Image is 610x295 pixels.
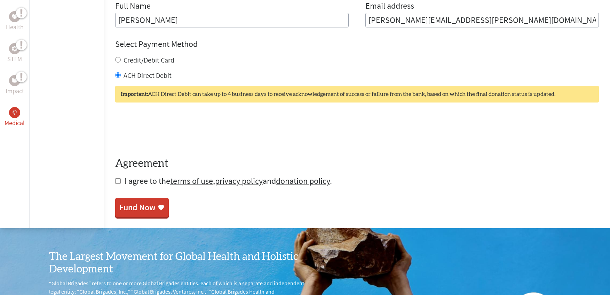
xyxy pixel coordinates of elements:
div: Impact [9,75,20,86]
div: STEM [9,43,20,54]
a: Fund Now [115,198,169,217]
iframe: reCAPTCHA [115,116,221,144]
input: Your Email [365,13,599,27]
img: Health [12,14,17,19]
h4: Select Payment Method [115,39,599,50]
a: ImpactImpact [6,75,24,96]
p: Medical [5,118,25,128]
div: Fund Now [119,202,156,213]
label: Credit/Debit Card [124,56,174,64]
div: Medical [9,107,20,118]
span: I agree to the , and . [125,175,332,186]
div: ACH Direct Debit can take up to 4 business days to receive acknowledgement of success or failure ... [115,86,599,103]
label: Full Name [115,0,151,13]
h4: Agreement [115,157,599,170]
a: MedicalMedical [5,107,25,128]
h3: The Largest Movement for Global Health and Holistic Development [49,251,305,276]
a: privacy policy [215,175,263,186]
input: Enter Full Name [115,13,349,27]
img: Medical [12,110,17,115]
a: HealthHealth [6,11,24,32]
p: Health [6,22,24,32]
p: Impact [6,86,24,96]
div: Health [9,11,20,22]
img: Impact [12,78,17,83]
p: STEM [7,54,22,64]
label: ACH Direct Debit [124,71,172,80]
img: STEM [12,46,17,51]
a: donation policy [276,175,330,186]
a: terms of use [170,175,213,186]
a: STEMSTEM [7,43,22,64]
strong: Important: [121,91,148,97]
label: Email address [365,0,414,13]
